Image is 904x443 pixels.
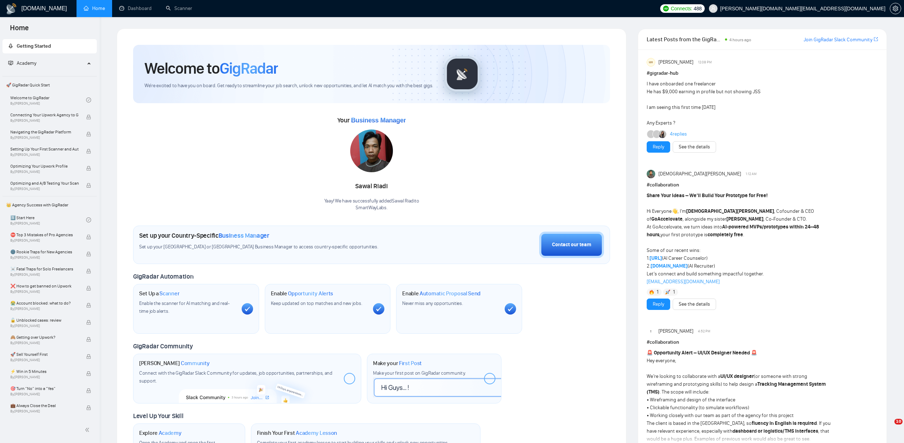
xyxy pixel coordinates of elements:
[647,299,670,310] button: Reply
[86,405,91,410] span: lock
[10,187,79,191] span: By [PERSON_NAME]
[86,320,91,325] span: lock
[539,232,604,258] button: Contact our team
[10,307,79,311] span: By [PERSON_NAME]
[647,58,655,66] div: MH
[874,36,878,43] a: export
[350,130,393,172] img: 1699265967047-IMG-20231101-WA0009.jpg
[647,170,655,178] img: Muhammad Owais Awan
[139,232,269,239] h1: Set up your Country-Specific
[665,290,670,295] img: 🚀
[653,143,664,151] a: Reply
[139,290,179,297] h1: Set Up a
[86,371,91,376] span: lock
[86,115,91,120] span: lock
[86,252,91,257] span: lock
[647,338,878,346] h1: # collaboration
[288,290,333,297] span: Opportunity Alerts
[751,350,757,356] span: 🚨
[10,153,79,157] span: By [PERSON_NAME]
[726,216,763,222] strong: [PERSON_NAME]
[890,3,901,14] button: setting
[10,170,79,174] span: By [PERSON_NAME]
[159,429,182,437] span: Academy
[10,351,79,358] span: 🚀 Sell Yourself First
[86,132,91,137] span: lock
[729,37,751,42] span: 4 hours ago
[647,141,670,153] button: Reply
[86,286,91,291] span: lock
[373,370,466,376] span: Make your first post on GigRadar community.
[10,136,79,140] span: By [PERSON_NAME]
[711,6,716,11] span: user
[4,23,35,38] span: Home
[647,181,878,189] h1: # collaboration
[144,59,278,78] h1: Welcome to
[679,143,710,151] a: See the details
[86,337,91,342] span: lock
[647,192,832,286] div: Hi Everyone , I’m , Cofounder & CEO of , alongside my sister , Co-Founder & CTO. At GoAccelovate,...
[86,217,91,222] span: check-circle
[10,283,79,290] span: ❌ How to get banned on Upwork
[86,97,91,102] span: check-circle
[890,6,901,11] span: setting
[133,273,193,280] span: GigRadar Automation
[324,205,419,211] p: SmartWayLabs .
[296,429,337,437] span: Academy Lesson
[220,59,278,78] span: GigRadar
[8,43,13,48] span: rocket
[86,303,91,308] span: lock
[324,180,419,193] div: Sawal Riadi
[10,368,79,375] span: ⚡ Win in 5 Minutes
[698,59,712,65] span: 12:08 PM
[647,327,655,336] img: Nick
[8,60,36,66] span: Academy
[671,5,692,12] span: Connects:
[658,130,666,138] img: Mariia Heshka
[86,166,91,171] span: lock
[10,409,79,413] span: By [PERSON_NAME]
[651,216,683,222] strong: GoAccelovate
[351,117,406,124] span: Business Manager
[10,146,79,153] span: Setting Up Your First Scanner and Auto-Bidder
[139,360,210,367] h1: [PERSON_NAME]
[650,255,662,261] a: [URL]
[10,212,86,228] a: 1️⃣ Start HereBy[PERSON_NAME]
[10,248,79,255] span: 🌚 Rookie Traps for New Agencies
[2,39,97,53] li: Getting Started
[86,183,91,188] span: lock
[402,290,480,297] h1: Enable
[10,231,79,238] span: ⛔ Top 3 Mistakes of Pro Agencies
[10,111,79,118] span: Connecting Your Upwork Agency to GigRadar
[373,360,422,367] h1: Make your
[679,300,710,308] a: See the details
[654,350,750,356] strong: Opportunity Alert – UI/UX Designer Needed
[3,198,96,212] span: 👑 Agency Success with GigRadar
[271,290,333,297] h1: Enable
[10,402,79,409] span: 💼 Always Close the Deal
[399,360,422,367] span: First Post
[10,255,79,260] span: By [PERSON_NAME]
[673,299,716,310] button: See the details
[139,300,230,314] span: Enable the scanner for AI matching and real-time job alerts.
[86,388,91,393] span: lock
[658,170,741,178] span: [DEMOGRAPHIC_DATA][PERSON_NAME]
[10,118,79,123] span: By [PERSON_NAME]
[647,35,723,44] span: Latest Posts from the GigRadar Community
[663,6,669,11] img: upwork-logo.png
[324,198,419,211] div: Yaay! We have successfully added Sawal Riadi to
[649,290,654,295] img: 🔥
[647,224,819,238] strong: AI-powered MVPs/prototypes within 24–48 hours,
[651,263,688,269] a: [DOMAIN_NAME]
[673,141,716,153] button: See the details
[10,238,79,243] span: By [PERSON_NAME]
[732,428,818,434] strong: dashboard or logistics/TMS interfaces
[133,412,183,420] span: Level Up Your Skill
[894,419,903,424] span: 10
[86,354,91,359] span: lock
[647,193,768,199] strong: Share Your Ideas – We’ll Build Your Prototype for Free!
[271,300,362,306] span: Keep updated on top matches and new jobs.
[17,43,51,49] span: Getting Started
[670,131,687,138] a: 4replies
[10,163,79,170] span: Optimizing Your Upwork Profile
